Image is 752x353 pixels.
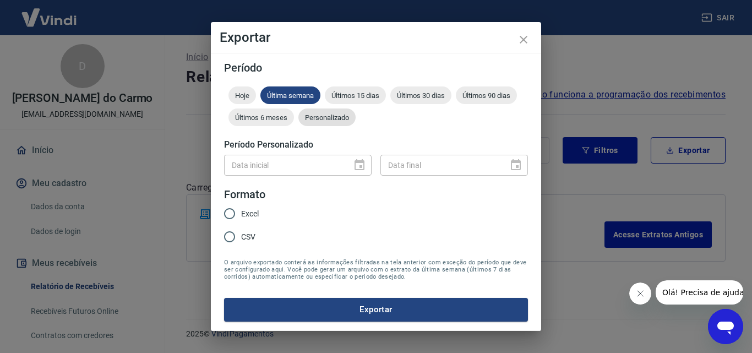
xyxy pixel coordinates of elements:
div: Últimos 30 dias [390,86,451,104]
button: close [510,26,537,53]
div: Últimos 90 dias [456,86,517,104]
span: Últimos 15 dias [325,91,386,100]
div: Últimos 6 meses [228,108,294,126]
span: O arquivo exportado conterá as informações filtradas na tela anterior com exceção do período que ... [224,259,528,280]
span: Olá! Precisa de ajuda? [7,8,92,17]
div: Última semana [260,86,320,104]
span: Excel [241,208,259,220]
iframe: Fechar mensagem [629,283,651,305]
div: Personalizado [298,108,356,126]
h4: Exportar [220,31,532,44]
iframe: Mensagem da empresa [656,280,743,305]
span: CSV [241,231,255,243]
div: Últimos 15 dias [325,86,386,104]
span: Personalizado [298,113,356,122]
iframe: Botão para abrir a janela de mensagens [708,309,743,344]
h5: Período Personalizado [224,139,528,150]
span: Hoje [228,91,256,100]
input: DD/MM/YYYY [380,155,500,175]
div: Hoje [228,86,256,104]
span: Última semana [260,91,320,100]
legend: Formato [224,187,265,203]
h5: Período [224,62,528,73]
span: Últimos 30 dias [390,91,451,100]
button: Exportar [224,298,528,321]
span: Últimos 90 dias [456,91,517,100]
input: DD/MM/YYYY [224,155,344,175]
span: Últimos 6 meses [228,113,294,122]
